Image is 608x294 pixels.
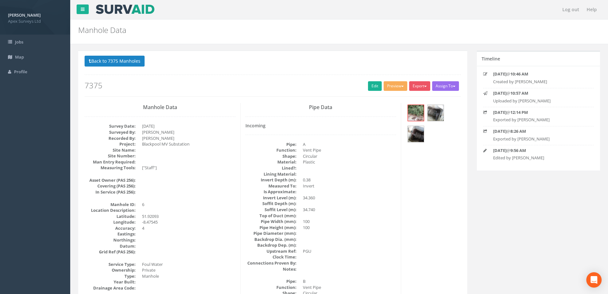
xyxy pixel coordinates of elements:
p: @ [493,71,584,77]
p: Uploaded by [PERSON_NAME] [493,98,584,104]
h2: 7375 [85,81,461,90]
dt: Backdrop Dep. (m): [245,242,296,248]
strong: [DATE] [493,147,507,153]
dt: Project: [85,141,136,147]
dt: Pipe Height (mm): [245,225,296,231]
dd: [DATE] [142,123,236,129]
dt: Service Type: [85,261,136,267]
dt: Datum: [85,243,136,249]
dt: Recorded By: [85,135,136,141]
img: 908f0f75-4e47-6936-d4dd-cc671d6f26a2_1fbd7521-53ae-8d73-1fc5-613f82ba9878_thumb.jpg [428,105,444,121]
dt: Invert Level (m): [245,195,296,201]
button: Back to 7375 Manholes [85,56,145,67]
dd: [PERSON_NAME] [142,135,236,141]
dt: Notes: [245,266,296,272]
dd: B [303,278,396,284]
span: Apex Surveys Ltd [8,18,62,24]
dt: Measuring Tools: [85,165,136,171]
p: Created by [PERSON_NAME] [493,79,584,85]
img: 908f0f75-4e47-6936-d4dd-cc671d6f26a2_2d3c373c-bfc5-2c6c-0a91-5c924d746996_thumb.jpg [408,126,424,142]
dd: 100 [303,219,396,225]
dt: Northings: [85,237,136,243]
p: @ [493,109,584,115]
dt: In Service (PAS 256): [85,189,136,195]
dt: Type: [85,273,136,279]
dd: A [303,141,396,147]
dt: Backdrop Dia. (mm): [245,236,296,242]
dt: Lining Material: [245,171,296,177]
dt: Soffit Depth (m): [245,201,296,207]
dt: Invert Depth (m): [245,177,296,183]
dd: 100 [303,225,396,231]
dd: Circular [303,153,396,159]
dt: Covering (PAS 256): [85,183,136,189]
dt: Pipe Width (mm): [245,219,296,225]
dt: Function: [245,284,296,290]
dt: Upstream Ref: [245,248,296,254]
dt: Soffit Level (m): [245,207,296,213]
strong: [DATE] [493,71,507,77]
dt: Site Number: [85,153,136,159]
dd: Manhole [142,273,236,279]
dd: 34.740 [303,207,396,213]
dt: Survey Date: [85,123,136,129]
button: Assign To [432,81,459,91]
dd: [PERSON_NAME] [142,129,236,135]
span: Profile [14,69,27,75]
p: Exported by [PERSON_NAME] [493,117,584,123]
p: Edited by [PERSON_NAME] [493,155,584,161]
strong: 9:56 AM [510,147,526,153]
p: @ [493,90,584,96]
span: Jobs [15,39,23,45]
h4: Incoming [245,123,396,128]
dd: Foul Water [142,261,236,267]
dd: -8.47545 [142,219,236,225]
strong: [DATE] [493,90,507,96]
img: 908f0f75-4e47-6936-d4dd-cc671d6f26a2_e828cb8b-9e89-2c01-d206-03b72bf9e9fd_thumb.jpg [408,105,424,121]
strong: 10:57 AM [510,90,528,96]
h2: Manhole Data [78,26,512,34]
dt: Measured To: [245,183,296,189]
button: Export [409,81,430,91]
h3: Manhole Data [85,105,236,110]
dt: Function: [245,147,296,153]
dt: Shape: [245,153,296,159]
dt: Surveyed By: [85,129,136,135]
dd: Plastic [303,159,396,165]
dt: Material: [245,159,296,165]
dd: 6 [142,202,236,208]
p: Exported by [PERSON_NAME] [493,136,584,142]
dt: Location Description: [85,207,136,213]
h5: Timeline [482,56,500,61]
strong: [DATE] [493,128,507,134]
dd: 34.360 [303,195,396,201]
dt: Latitude: [85,213,136,219]
div: Open Intercom Messenger [586,272,602,288]
dt: Asset Owner (PAS 256): [85,177,136,183]
strong: 10:46 AM [510,71,528,77]
dt: Drainage Area Code: [85,285,136,291]
dt: Connections Proven By: [245,260,296,266]
dt: Site Name: [85,147,136,153]
p: @ [493,147,584,154]
dd: 51.92093 [142,213,236,219]
dt: Is Approximate: [245,189,296,195]
dt: Top of Duct (mm): [245,213,296,219]
dt: Lined?: [245,165,296,171]
strong: 8:26 AM [510,128,526,134]
dt: Clock Time: [245,254,296,260]
dt: Ownership: [85,267,136,273]
dd: Blackpool MV Substation [142,141,236,147]
dd: PGU [303,248,396,254]
dt: Grid Ref (PAS 256): [85,249,136,255]
strong: 12:14 PM [510,109,528,115]
dt: Pipe Diameter (mm): [245,230,296,236]
button: Preview [384,81,407,91]
dd: Private [142,267,236,273]
dt: Year Built: [85,279,136,285]
dd: Vent Pipe [303,284,396,290]
dt: Pipe: [245,278,296,284]
dt: Longitude: [85,219,136,225]
dt: Eastings: [85,231,136,237]
dd: 0.38 [303,177,396,183]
